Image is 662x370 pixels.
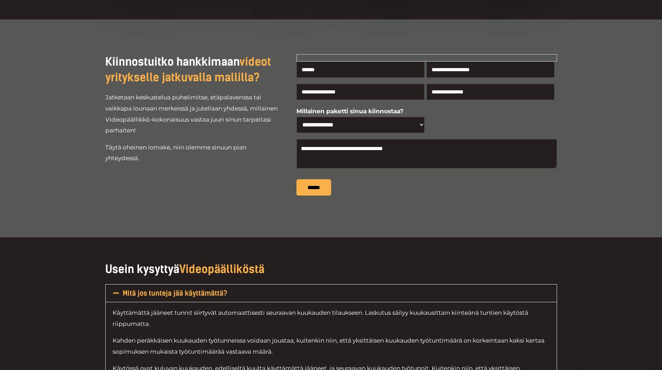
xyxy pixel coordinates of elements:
span: Kahden peräkkäisen kuukauden työtunneissa voidaan joustaa, kuitenkin niin, että yksittäisen kuuka... [113,337,545,355]
p: Käyttämättä jääneet tunnit siirtyvät automaattisesti seuraavan kuukauden tilaukseen. Laskutus säi... [113,307,550,329]
h3: Usein kysyttyä [105,262,557,277]
span: Videopäälliköstä [179,263,264,276]
h5: Mitä jos tunteja jää käyttämättä? [106,285,557,302]
p: Jatketaan keskustelua puhelimitse, etäpalaverissa tai vaikkapa lounaan merkeissä ja jutellaan yhd... [105,92,279,136]
a: Mitä jos tunteja jää käyttämättä? [123,289,227,297]
p: Täytä oheinen lomake, niin olemme sinuun pian yhteydessä. [105,142,279,164]
h3: Kiinnostuitko hankkimaan [105,54,279,85]
form: Yhteydenottolomake [296,54,557,196]
span: Millainen paketti sinua kiinnostaa? [296,108,403,115]
span: videot yritykselle jatkuvalla mallilla? [105,55,271,84]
